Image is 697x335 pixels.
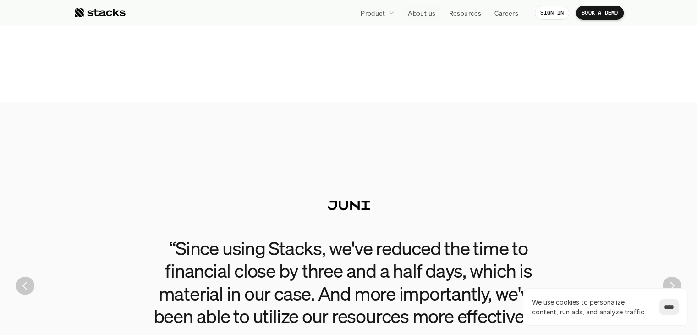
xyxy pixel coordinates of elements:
[361,8,385,18] p: Product
[449,8,481,18] p: Resources
[663,277,681,295] button: Next
[408,8,435,18] p: About us
[489,5,524,21] a: Careers
[582,10,618,16] p: BOOK A DEMO
[576,6,624,20] a: BOOK A DEMO
[663,277,681,295] img: Next Arrow
[443,5,487,21] a: Resources
[535,6,569,20] a: SIGN IN
[108,212,148,219] a: Privacy Policy
[143,237,555,327] h3: “Since using Stacks, we've reduced the time to financial close by three and a half days, which is...
[402,5,441,21] a: About us
[16,277,34,295] button: Previous
[16,277,34,295] img: Back Arrow
[494,8,518,18] p: Careers
[540,10,564,16] p: SIGN IN
[532,297,650,317] p: We use cookies to personalize content, run ads, and analyze traffic.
